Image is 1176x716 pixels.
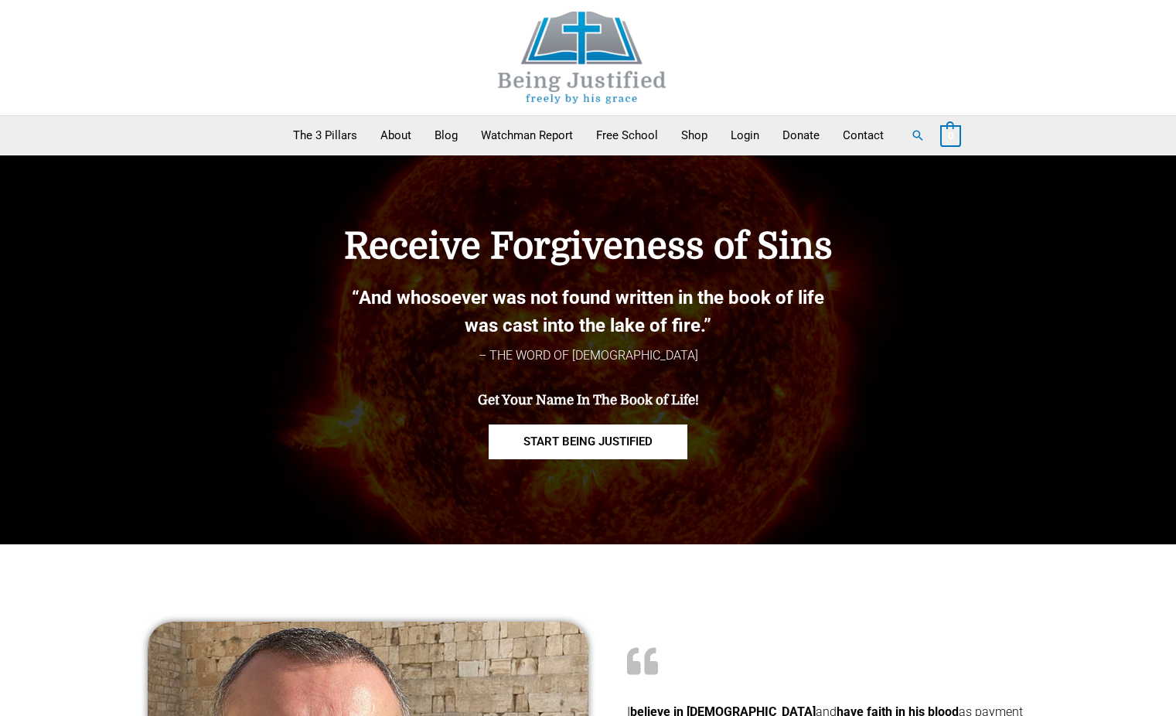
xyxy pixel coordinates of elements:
a: Free School [585,116,670,155]
a: Contact [831,116,895,155]
h4: Get Your Name In The Book of Life! [264,393,913,408]
a: The 3 Pillars [281,116,369,155]
nav: Primary Site Navigation [281,116,895,155]
a: About [369,116,423,155]
img: Being Justified [466,12,698,104]
a: Donate [771,116,831,155]
a: Search button [911,128,925,142]
a: View Shopping Cart, empty [940,128,961,142]
span: – THE WORD OF [DEMOGRAPHIC_DATA] [479,348,698,363]
span: 0 [948,130,953,141]
a: Blog [423,116,469,155]
a: Watchman Report [469,116,585,155]
h4: Receive Forgiveness of Sins [264,225,913,268]
a: START BEING JUSTIFIED [489,424,687,459]
a: Login [719,116,771,155]
a: Shop [670,116,719,155]
b: “And whosoever was not found written in the book of life was cast into the lake of fire.” [352,287,824,336]
span: START BEING JUSTIFIED [523,436,653,448]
